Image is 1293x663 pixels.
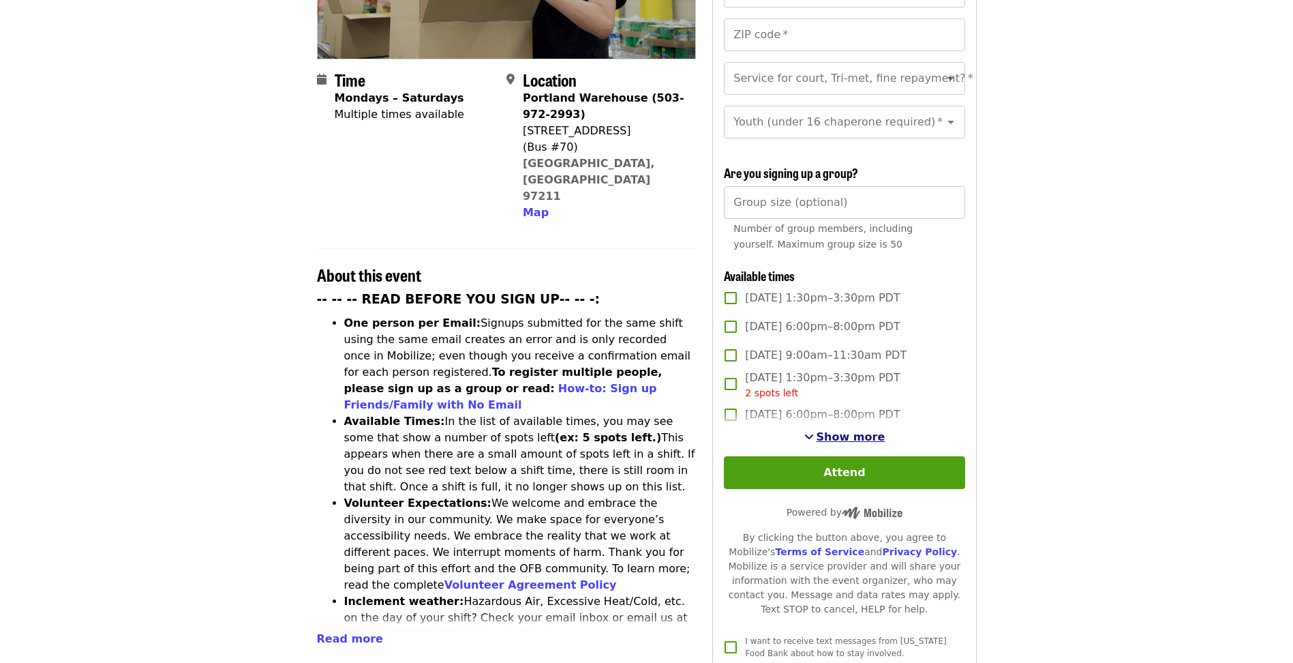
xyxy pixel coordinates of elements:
span: Show more [817,430,885,443]
input: ZIP code [724,18,964,51]
span: Available times [724,267,795,284]
span: [DATE] 6:00pm–8:00pm PDT [745,407,900,423]
div: (Bus #70) [523,139,685,156]
a: Terms of Service [775,546,864,557]
span: About this event [317,263,421,286]
span: Location [523,68,577,91]
li: We welcome and embrace the diversity in our community. We make space for everyone’s accessibility... [344,495,697,593]
span: Time [335,68,365,91]
strong: (ex: 5 spots left.) [555,431,661,444]
a: How-to: Sign up Friends/Family with No Email [344,382,657,411]
strong: Inclement weather: [344,595,464,608]
span: I want to receive text messages from [US_STATE] Food Bank about how to stay involved. [745,636,946,658]
span: [DATE] 6:00pm–8:00pm PDT [745,319,900,335]
span: 2 spots left [745,387,798,398]
div: [STREET_ADDRESS] [523,123,685,139]
button: See more timeslots [804,429,885,445]
strong: One person per Email: [344,316,481,329]
div: By clicking the button above, you agree to Mobilize's and . Mobilize is a service provider and wi... [724,531,964,617]
a: Volunteer Agreement Policy [444,578,617,591]
li: In the list of available times, you may see some that show a number of spots left This appears wh... [344,413,697,495]
strong: -- -- -- READ BEFORE YOU SIGN UP-- -- -: [317,292,600,306]
span: [DATE] 1:30pm–3:30pm PDT [745,370,900,400]
strong: Portland Warehouse (503-972-2993) [523,91,684,121]
div: Multiple times available [335,106,464,123]
img: Powered by Mobilize [842,507,902,519]
li: Signups submitted for the same shift using the same email creates an error and is only recorded o... [344,315,697,413]
i: map-marker-alt icon [506,73,515,86]
i: calendar icon [317,73,326,86]
strong: Available Times: [344,415,445,428]
a: Privacy Policy [882,546,957,557]
button: Open [941,113,960,132]
strong: Mondays – Saturdays [335,91,464,104]
strong: To register multiple people, please sign up as a group or read: [344,366,663,395]
span: Read more [317,632,383,645]
span: Powered by [787,507,902,518]
span: [DATE] 1:30pm–3:30pm PDT [745,290,900,306]
button: Attend [724,456,964,489]
span: Number of group members, including yourself. Maximum group size is 50 [733,223,913,250]
button: Open [941,69,960,88]
strong: Volunteer Expectations: [344,497,492,510]
span: [DATE] 9:00am–11:30am PDT [745,347,907,364]
a: [GEOGRAPHIC_DATA], [GEOGRAPHIC_DATA] 97211 [523,157,655,203]
span: Are you signing up a group? [724,164,858,181]
span: Map [523,206,549,219]
button: Read more [317,631,383,647]
input: [object Object] [724,186,964,219]
button: Map [523,205,549,221]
